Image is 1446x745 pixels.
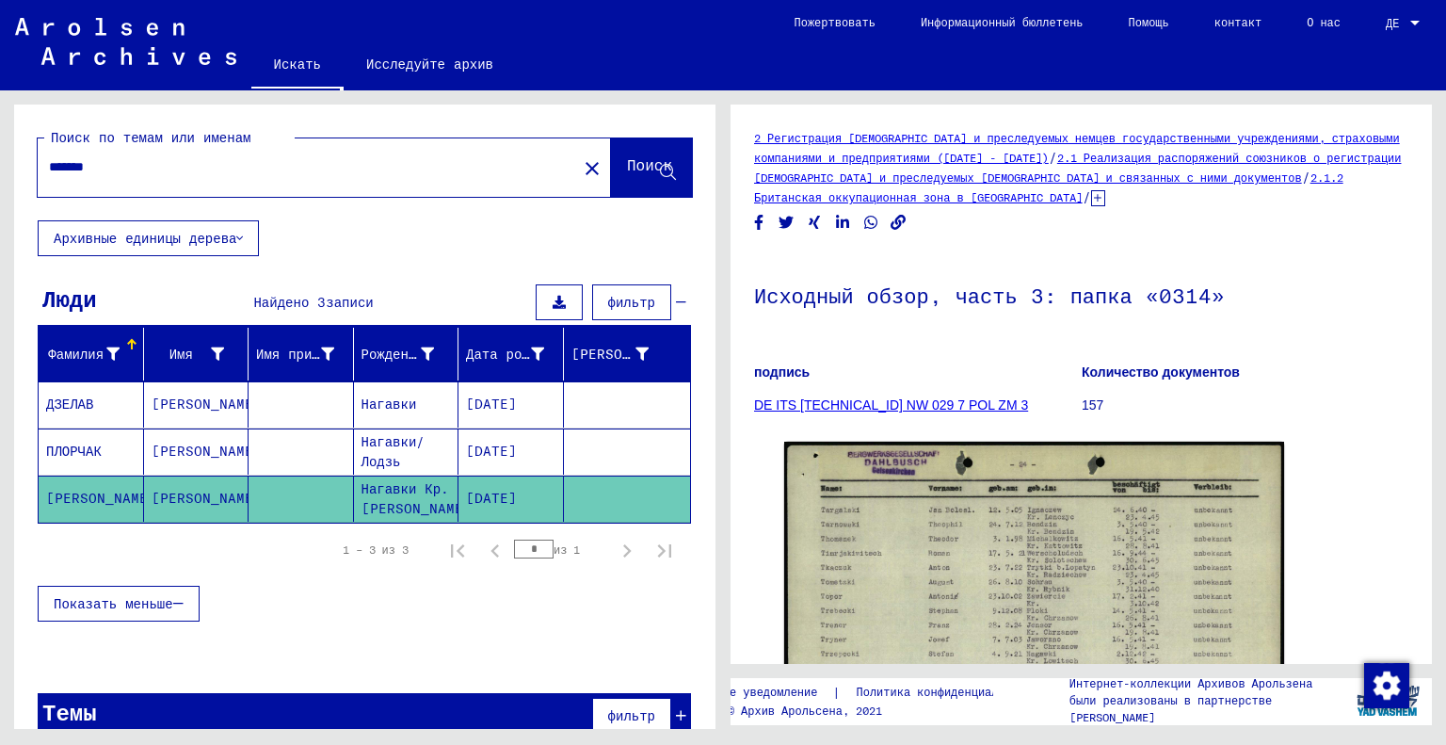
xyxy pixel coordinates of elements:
font: из 1 [554,543,580,557]
button: фильтр [592,698,671,734]
font: Количество документов [1082,364,1240,380]
font: Фамилия [48,346,104,363]
button: Поделиться на Xing [805,211,825,235]
a: Искать [251,41,344,90]
font: Имя [169,346,193,363]
a: Исследуйте архив [344,41,516,87]
button: Копировать ссылку [889,211,908,235]
font: были реализованы в партнерстве [PERSON_NAME] [1069,693,1272,724]
font: Темы [42,698,97,726]
button: Предыдущая страница [476,531,514,569]
div: Рождение [361,339,458,369]
a: Политика конфиденциальности [841,683,1061,703]
button: Прозрачный [573,149,611,186]
font: / [1083,188,1091,205]
font: [PERSON_NAME] [152,443,262,460]
font: Показать меньше [54,595,173,612]
button: Первая страница [439,531,476,569]
mat-header-cell: Дата рождения [458,328,564,381]
div: Фамилия [46,339,143,369]
font: ДЗЕЛАВ [46,396,93,413]
font: Люди [42,284,97,313]
button: Следующая страница [608,531,646,569]
img: yv_logo.png [1353,677,1423,724]
font: / [1302,169,1310,186]
font: Помощь [1129,15,1169,29]
mat-header-cell: Фамилия [39,328,144,381]
a: Юридическое уведомление [662,683,832,703]
button: Поиск [611,138,692,197]
mat-header-cell: Имя при рождении [249,328,354,381]
font: Информационный бюллетень [921,15,1084,29]
font: [DATE] [466,443,517,460]
mat-header-cell: Рождение [354,328,459,381]
button: Показать меньше [38,586,200,622]
font: Copyright © Архив Арольсена, 2021 [662,704,882,718]
font: Исследуйте архив [366,56,493,73]
font: Архивные единицы дерева [54,230,236,247]
font: Пожертвовать [794,15,875,29]
img: Изменить согласие [1364,663,1409,708]
button: фильтр [592,284,671,320]
a: DE ITS [TECHNICAL_ID] NW 029 7 POL ZM 3 [754,397,1028,413]
font: [DATE] [466,490,517,507]
font: Найдено 3 [253,294,326,311]
div: Имя при рождении [256,339,358,369]
mat-header-cell: Имя [144,328,249,381]
font: Политика конфиденциальности [856,685,1038,699]
button: Поделиться в LinkedIn [833,211,853,235]
font: подпись [754,364,810,380]
font: / [1049,149,1057,166]
font: Нагавки Кр. [PERSON_NAME] [361,480,472,517]
div: Имя [152,339,249,369]
font: контакт [1214,15,1261,29]
font: 157 [1082,397,1103,413]
button: Поделиться в WhatsApp [861,211,881,235]
button: Архивные единицы дерева [38,220,259,256]
font: [PERSON_NAME] [46,490,156,507]
font: Искать [274,56,321,73]
button: Поделиться в Твиттере [777,211,796,235]
font: фильтр [608,707,655,724]
font: Поиск [627,155,672,174]
mat-icon: close [581,157,603,180]
font: ПЛОРЧАК [46,443,102,460]
font: [PERSON_NAME] заключенного [571,346,785,363]
font: Имя при рождении [256,346,384,363]
font: О нас [1307,15,1341,29]
button: Последняя страница [646,531,683,569]
font: Нагавки [361,396,417,413]
div: [PERSON_NAME] заключенного [571,339,673,369]
img: Arolsen_neg.svg [15,18,236,65]
font: Юридическое уведомление [662,685,817,699]
font: фильтр [608,294,655,311]
font: Нагавки/Лодзь [361,433,426,470]
font: Дата рождения [466,346,570,363]
font: | [832,684,841,701]
font: ДЕ [1386,16,1399,30]
font: Поиск по темам или именам [51,129,250,146]
font: [PERSON_NAME] [152,396,262,413]
font: Интернет-коллекции Архивов Арользена [1069,676,1313,690]
div: Дата рождения [466,339,568,369]
font: Исходный обзор, часть 3: папка «0314» [754,283,1225,309]
font: записи [326,294,373,311]
button: Поделиться на Facebook [749,211,769,235]
font: [PERSON_NAME] [152,490,262,507]
mat-header-cell: Номер заключенного [564,328,691,381]
font: Рождение [361,346,425,363]
a: 2.1 Реализация распоряжений союзников о регистрации [DEMOGRAPHIC_DATA] и преследуемых [DEMOGRAPHI... [754,151,1401,185]
a: 2 Регистрация [DEMOGRAPHIC_DATA] и преследуемых немцев государственными учреждениями, страховыми ... [754,131,1400,165]
font: 1 – 3 из 3 [343,543,409,557]
font: [DATE] [466,396,517,413]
